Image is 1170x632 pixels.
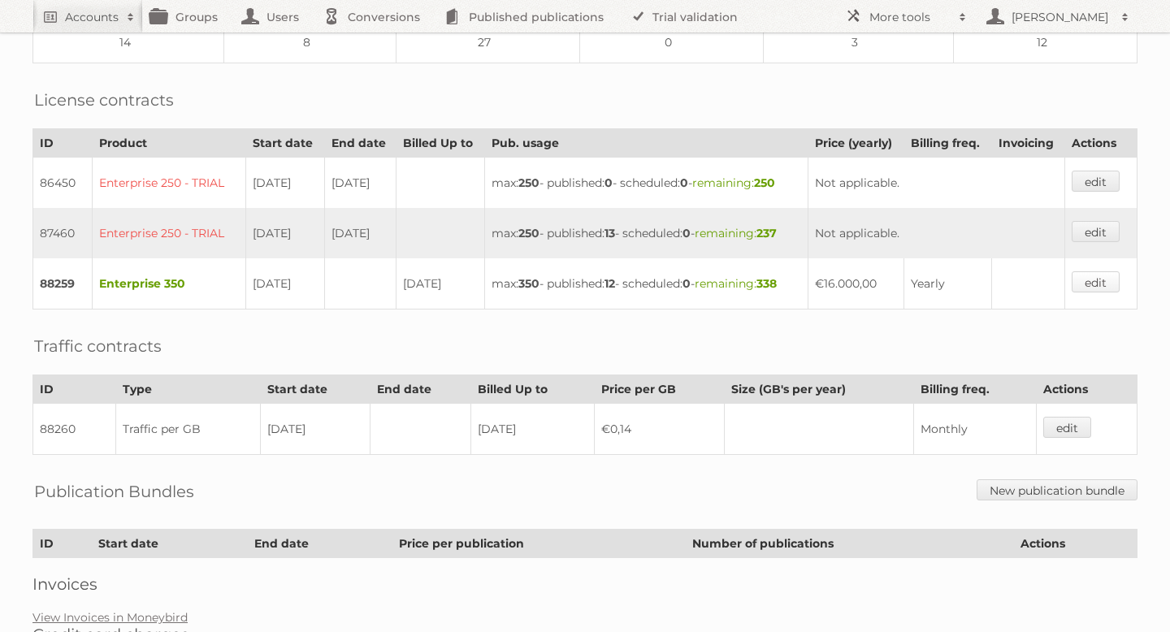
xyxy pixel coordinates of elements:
[914,375,1037,404] th: Billing freq.
[65,9,119,25] h2: Accounts
[324,129,396,158] th: End date
[324,208,396,258] td: [DATE]
[396,129,485,158] th: Billed Up to
[594,404,725,455] td: €0,14
[692,175,775,190] span: remaining:
[756,226,777,240] strong: 237
[1072,271,1120,292] a: edit
[392,530,685,558] th: Price per publication
[92,129,245,158] th: Product
[1013,530,1137,558] th: Actions
[396,258,485,310] td: [DATE]
[33,158,93,209] td: 86450
[34,88,174,112] h2: License contracts
[682,276,691,291] strong: 0
[695,276,777,291] span: remaining:
[92,258,245,310] td: Enterprise 350
[485,208,808,258] td: max: - published: - scheduled: -
[604,276,615,291] strong: 12
[92,208,245,258] td: Enterprise 250 - TRIAL
[246,208,324,258] td: [DATE]
[246,158,324,209] td: [DATE]
[33,22,224,63] td: 14
[604,226,615,240] strong: 13
[808,208,1064,258] td: Not applicable.
[682,226,691,240] strong: 0
[91,530,247,558] th: Start date
[914,404,1037,455] td: Monthly
[92,158,245,209] td: Enterprise 250 - TRIAL
[1043,417,1091,438] a: edit
[33,129,93,158] th: ID
[1072,221,1120,242] a: edit
[808,258,903,310] td: €16.000,00
[754,175,775,190] strong: 250
[470,375,594,404] th: Billed Up to
[32,574,1137,594] h2: Invoices
[33,404,116,455] td: 88260
[246,129,324,158] th: Start date
[808,129,903,158] th: Price (yearly)
[33,530,92,558] th: ID
[680,175,688,190] strong: 0
[370,375,470,404] th: End date
[763,22,954,63] td: 3
[725,375,914,404] th: Size (GB's per year)
[604,175,613,190] strong: 0
[32,610,188,625] a: View Invoices in Moneybird
[470,404,594,455] td: [DATE]
[34,479,194,504] h2: Publication Bundles
[579,22,763,63] td: 0
[518,276,539,291] strong: 350
[869,9,951,25] h2: More tools
[33,258,93,310] td: 88259
[261,404,370,455] td: [DATE]
[1036,375,1137,404] th: Actions
[246,258,324,310] td: [DATE]
[1007,9,1113,25] h2: [PERSON_NAME]
[33,208,93,258] td: 87460
[33,375,116,404] th: ID
[756,276,777,291] strong: 338
[485,129,808,158] th: Pub. usage
[695,226,777,240] span: remaining:
[992,129,1065,158] th: Invoicing
[485,158,808,209] td: max: - published: - scheduled: -
[396,22,580,63] td: 27
[808,158,1064,209] td: Not applicable.
[1065,129,1137,158] th: Actions
[1072,171,1120,192] a: edit
[977,479,1137,500] a: New publication bundle
[518,226,539,240] strong: 250
[686,530,1014,558] th: Number of publications
[904,129,992,158] th: Billing freq.
[248,530,392,558] th: End date
[594,375,725,404] th: Price per GB
[324,158,396,209] td: [DATE]
[954,22,1137,63] td: 12
[261,375,370,404] th: Start date
[34,334,162,358] h2: Traffic contracts
[223,22,396,63] td: 8
[115,404,261,455] td: Traffic per GB
[115,375,261,404] th: Type
[518,175,539,190] strong: 250
[485,258,808,310] td: max: - published: - scheduled: -
[904,258,992,310] td: Yearly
